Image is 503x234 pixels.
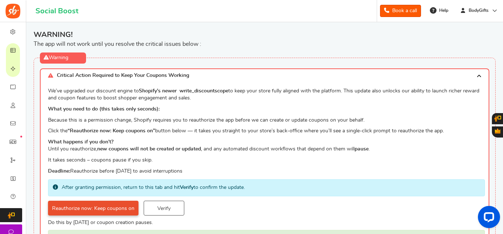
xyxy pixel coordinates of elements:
[437,7,448,14] span: Help
[48,88,485,102] p: We’ve upgraded our discount engine to to keep your store fully aligned with the platform. This up...
[68,128,155,133] strong: “Reauthorize now: Keep coupons on”
[57,73,189,79] span: Critical Action Required to Keep Your Coupons Working
[48,201,138,216] a: Reauthorize now: Keep coupons on
[6,4,20,18] img: Social Boost
[48,157,485,164] p: It takes seconds – coupons pause if you skip.
[355,146,369,152] strong: pause
[179,88,215,94] strong: write_discount
[20,136,22,138] em: New
[62,184,245,191] p: After granting permission, return to this tab and hit to confirm the update.
[34,30,496,48] div: The app will not work until you resolve the critical issues below :
[48,168,485,175] p: Reauthorize before [DATE] to avoid interruptions
[40,52,86,64] div: Warning
[48,169,70,174] strong: Deadline:
[34,30,496,40] span: WARNING!
[427,4,452,16] a: Help
[48,128,485,135] p: Click the button below — it takes you straight to your store’s back-office where you’ll see a sin...
[472,203,503,234] iframe: LiveChat chat widget
[144,201,184,216] a: Verify
[48,117,485,124] p: Because this is a permission change, Shopify requires you to reauthorize the app before we can cr...
[48,139,113,145] strong: What happens if you don’t?
[492,126,503,138] button: Gratisfaction
[215,88,228,94] strong: scope
[48,219,153,227] span: Do this by [DATE] or coupon creation pauses.
[48,139,485,153] p: Until you reauthorize, , and any automated discount workflows that depend on them will .
[466,7,492,14] span: BodyGifts
[139,88,177,94] strong: Shopify’s newer
[35,7,78,15] h1: Social Boost
[180,185,194,190] strong: Verify
[97,146,201,152] strong: new coupons will not be created or updated
[48,106,160,112] strong: What you need to do (this takes only seconds):
[495,128,500,133] span: Gratisfaction
[380,5,421,17] a: Book a call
